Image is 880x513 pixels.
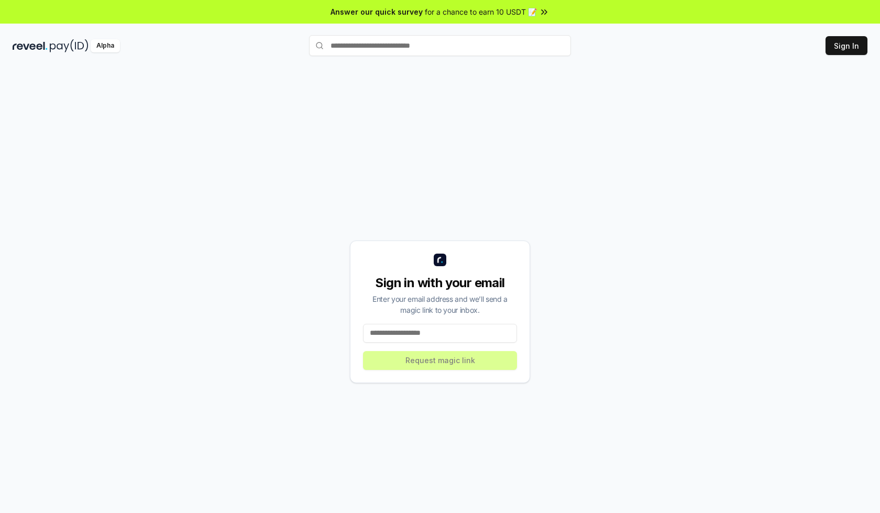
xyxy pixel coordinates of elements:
[826,36,867,55] button: Sign In
[434,254,446,266] img: logo_small
[363,275,517,291] div: Sign in with your email
[91,39,120,52] div: Alpha
[425,6,537,17] span: for a chance to earn 10 USDT 📝
[331,6,423,17] span: Answer our quick survey
[363,293,517,315] div: Enter your email address and we’ll send a magic link to your inbox.
[13,39,48,52] img: reveel_dark
[50,39,89,52] img: pay_id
